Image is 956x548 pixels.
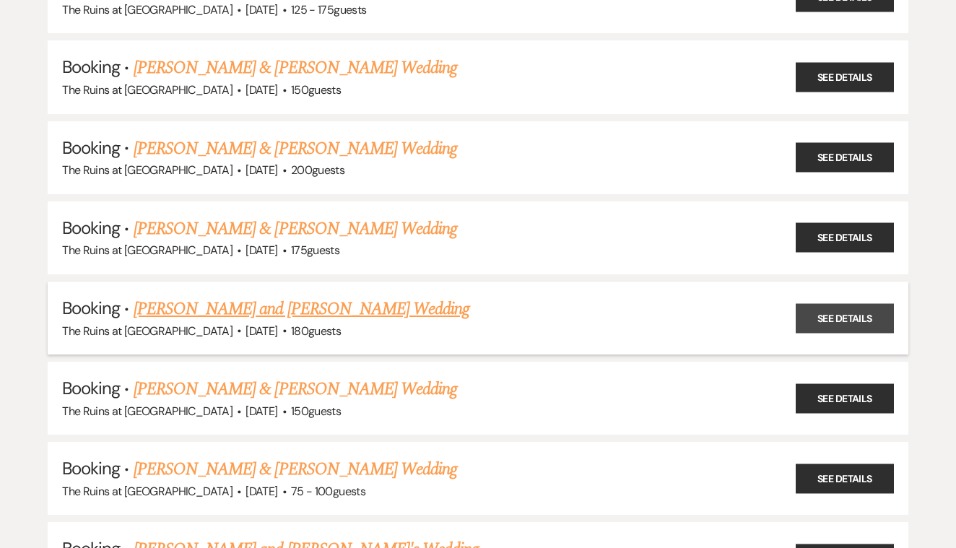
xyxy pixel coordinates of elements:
a: [PERSON_NAME] & [PERSON_NAME] Wedding [134,216,457,242]
span: 75 - 100 guests [291,484,365,499]
span: [DATE] [245,323,277,339]
span: The Ruins at [GEOGRAPHIC_DATA] [62,484,233,499]
span: Booking [62,377,120,399]
span: [DATE] [245,82,277,97]
span: The Ruins at [GEOGRAPHIC_DATA] [62,323,233,339]
span: 175 guests [291,243,339,258]
span: [DATE] [245,243,277,258]
span: The Ruins at [GEOGRAPHIC_DATA] [62,2,233,17]
a: See Details [796,143,894,173]
a: [PERSON_NAME] & [PERSON_NAME] Wedding [134,456,457,482]
span: The Ruins at [GEOGRAPHIC_DATA] [62,243,233,258]
span: Booking [62,217,120,239]
span: Booking [62,297,120,319]
span: Booking [62,56,120,78]
a: [PERSON_NAME] & [PERSON_NAME] Wedding [134,55,457,81]
a: See Details [796,303,894,333]
a: See Details [796,383,894,413]
span: [DATE] [245,2,277,17]
a: [PERSON_NAME] & [PERSON_NAME] Wedding [134,376,457,402]
span: [DATE] [245,484,277,499]
span: 150 guests [291,82,341,97]
a: [PERSON_NAME] & [PERSON_NAME] Wedding [134,136,457,162]
span: The Ruins at [GEOGRAPHIC_DATA] [62,162,233,178]
a: See Details [796,62,894,92]
span: 200 guests [291,162,344,178]
span: [DATE] [245,162,277,178]
span: 125 - 175 guests [291,2,366,17]
a: [PERSON_NAME] and [PERSON_NAME] Wedding [134,296,470,322]
a: See Details [796,223,894,253]
span: Booking [62,457,120,479]
span: 150 guests [291,404,341,419]
span: 180 guests [291,323,341,339]
span: The Ruins at [GEOGRAPHIC_DATA] [62,404,233,419]
span: The Ruins at [GEOGRAPHIC_DATA] [62,82,233,97]
a: See Details [796,464,894,493]
span: [DATE] [245,404,277,419]
span: Booking [62,136,120,159]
